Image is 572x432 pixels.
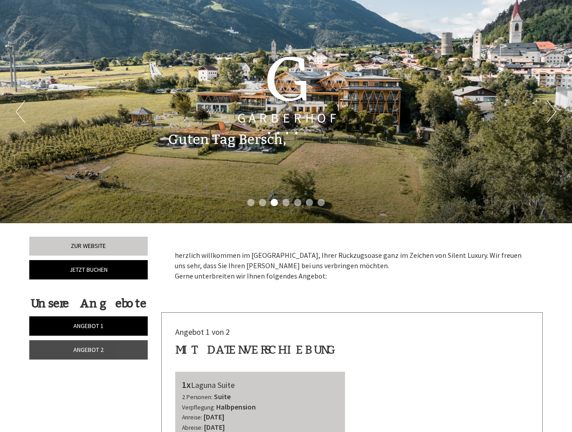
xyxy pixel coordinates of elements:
[16,100,25,123] button: Previous
[29,237,148,256] a: Zur Website
[182,379,191,390] b: 1x
[204,412,224,421] b: [DATE]
[214,392,231,401] b: Suite
[182,414,202,421] small: Anreise:
[168,132,286,147] h1: Guten Tag Bersch,
[73,322,104,330] span: Angebot 1
[216,402,256,411] b: Halbpension
[182,404,215,411] small: Verpflegung:
[73,346,104,354] span: Angebot 2
[175,342,335,358] div: Mit Datenverschiebung
[182,424,203,432] small: Abreise:
[547,100,556,123] button: Next
[182,378,339,391] div: Laguna Suite
[29,295,148,312] div: Unsere Angebote
[204,423,225,432] b: [DATE]
[29,260,148,279] a: Jetzt buchen
[175,327,230,337] span: Angebot 1 von 2
[175,250,530,281] p: herzlich willkommen im [GEOGRAPHIC_DATA], Ihrer Rückzugsoase ganz im Zeichen von Silent Luxury. W...
[182,393,213,401] small: 2 Personen:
